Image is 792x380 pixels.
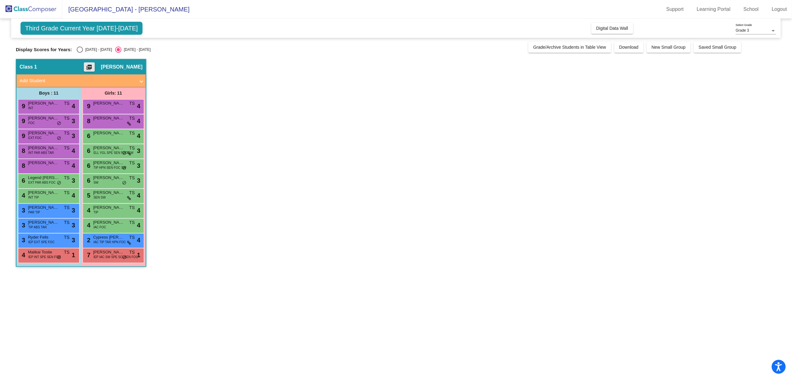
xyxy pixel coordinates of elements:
[101,64,143,70] span: [PERSON_NAME]
[20,22,143,35] span: Third Grade Current Year [DATE]-[DATE]
[28,234,59,240] span: Ryder Fells
[692,4,736,14] a: Learning Portal
[93,234,124,240] span: Cypress [PERSON_NAME]
[137,131,140,141] span: 4
[93,115,124,121] span: [PERSON_NAME]
[28,130,59,136] span: [PERSON_NAME]
[85,252,90,258] span: 7
[129,234,135,241] span: TS
[72,161,75,170] span: 4
[72,146,75,155] span: 4
[129,249,135,256] span: TS
[93,150,134,155] span: ELL YGL SPE SEN FOC SW
[129,219,135,226] span: TS
[129,175,135,181] span: TS
[16,87,81,99] div: Boys : 11
[72,250,75,260] span: 1
[129,204,135,211] span: TS
[28,210,40,215] span: PAR TIP
[20,64,37,70] span: Class 1
[93,195,106,200] span: SEN SW
[85,103,90,110] span: 9
[64,130,70,136] span: TS
[28,136,42,140] span: EXT FOC
[93,130,124,136] span: [PERSON_NAME]
[64,100,70,107] span: TS
[16,47,72,52] span: Display Scores for Years:
[93,225,106,230] span: IAC FOC
[62,4,189,14] span: [GEOGRAPHIC_DATA] - [PERSON_NAME]
[137,176,140,185] span: 3
[28,145,59,151] span: [PERSON_NAME]
[28,100,59,106] span: [PERSON_NAME]
[767,4,792,14] a: Logout
[614,42,644,53] button: Download
[77,47,151,53] mat-radio-group: Select an option
[20,207,25,214] span: 3
[736,28,749,33] span: Grade 3
[85,237,90,244] span: 2
[122,181,126,186] span: do_not_disturb_alt
[64,234,70,241] span: TS
[20,77,135,84] mat-panel-title: Add Student
[72,116,75,126] span: 3
[72,176,75,185] span: 3
[129,130,135,136] span: TS
[137,191,140,200] span: 4
[28,160,59,166] span: [PERSON_NAME]
[528,42,611,53] button: Grade/Archive Students in Table View
[28,180,56,185] span: EXT PAR ABS FOC
[93,210,98,215] span: TIP
[28,150,54,155] span: INT PAR ABS TAR
[93,145,124,151] span: [PERSON_NAME]
[122,166,126,171] span: do_not_disturb_alt
[28,204,59,211] span: [PERSON_NAME]
[662,4,689,14] a: Support
[64,219,70,226] span: TS
[28,249,59,255] span: Malikai Tostie
[647,42,691,53] button: New Small Group
[93,249,124,255] span: [PERSON_NAME]
[72,131,75,141] span: 3
[85,207,90,214] span: 4
[129,160,135,166] span: TS
[64,115,70,122] span: TS
[20,118,25,124] span: 9
[64,190,70,196] span: TS
[28,106,33,110] span: INT
[28,195,39,200] span: INT TIP
[85,147,90,154] span: 6
[137,221,140,230] span: 4
[84,62,95,72] button: Print Students Details
[85,118,90,124] span: 8
[28,121,35,125] span: FOC
[137,146,140,155] span: 3
[20,252,25,258] span: 4
[129,145,135,151] span: TS
[72,221,75,230] span: 3
[137,116,140,126] span: 4
[137,250,140,260] span: 1
[57,121,61,126] span: do_not_disturb_alt
[129,100,135,107] span: TS
[81,87,146,99] div: Girls: 11
[28,240,55,244] span: IEP EXT SPE FOC
[85,132,90,139] span: 6
[57,181,61,186] span: do_not_disturb_alt
[137,101,140,111] span: 4
[93,255,138,259] span: IEP IAC SW SPE SCI SEN FOC
[57,136,61,141] span: do_not_disturb_alt
[652,45,686,50] span: New Small Group
[739,4,764,14] a: School
[122,255,126,260] span: do_not_disturb_alt
[93,219,124,226] span: [PERSON_NAME]
[28,255,61,259] span: IEP INT SPE SEN FOC
[28,190,59,196] span: [PERSON_NAME]
[129,190,135,196] span: TS
[596,26,628,31] span: Digital Data Wall
[20,237,25,244] span: 3
[83,47,112,52] div: [DATE] - [DATE]
[93,100,124,106] span: [PERSON_NAME]
[64,145,70,151] span: TS
[20,147,25,154] span: 8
